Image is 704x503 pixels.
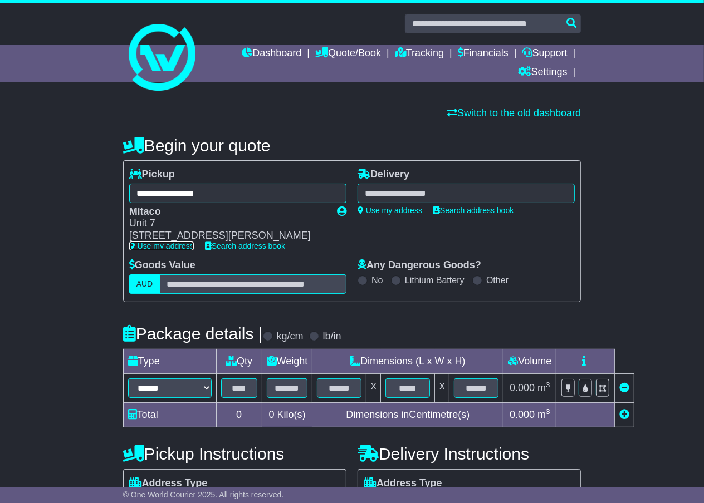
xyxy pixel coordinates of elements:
[129,169,175,181] label: Pickup
[262,402,312,427] td: Kilo(s)
[242,45,301,63] a: Dashboard
[315,45,381,63] a: Quote/Book
[458,45,509,63] a: Financials
[123,349,216,373] td: Type
[366,373,381,402] td: x
[537,382,550,393] span: m
[129,218,326,230] div: Unit 7
[123,490,284,499] span: © One World Courier 2025. All rights reserved.
[503,349,556,373] td: Volume
[262,349,312,373] td: Weight
[510,382,535,393] span: 0.000
[129,230,326,242] div: [STREET_ADDRESS][PERSON_NAME]
[358,445,581,463] h4: Delivery Instructions
[129,206,326,218] div: Mitaco
[435,373,449,402] td: x
[546,381,550,389] sup: 3
[269,409,275,420] span: 0
[358,206,422,215] a: Use my address
[277,331,304,343] label: kg/cm
[312,402,503,427] td: Dimensions in Centimetre(s)
[364,477,442,490] label: Address Type
[537,409,550,420] span: m
[405,275,465,285] label: Lithium Battery
[447,107,581,119] a: Switch to the old dashboard
[129,477,208,490] label: Address Type
[522,45,568,63] a: Support
[216,349,262,373] td: Qty
[129,259,195,272] label: Goods Value
[371,275,383,285] label: No
[129,241,194,250] a: Use my address
[216,402,262,427] td: 0
[486,275,509,285] label: Other
[123,445,346,463] h4: Pickup Instructions
[395,45,444,63] a: Tracking
[312,349,503,373] td: Dimensions (L x W x H)
[619,382,629,393] a: Remove this item
[546,407,550,416] sup: 3
[123,136,581,155] h4: Begin your quote
[358,259,481,272] label: Any Dangerous Goods?
[205,241,285,250] a: Search address book
[519,63,568,82] a: Settings
[619,409,629,420] a: Add new item
[510,409,535,420] span: 0.000
[358,169,409,181] label: Delivery
[129,274,160,294] label: AUD
[323,331,341,343] label: lb/in
[123,324,263,343] h4: Package details |
[433,206,514,215] a: Search address book
[123,402,216,427] td: Total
